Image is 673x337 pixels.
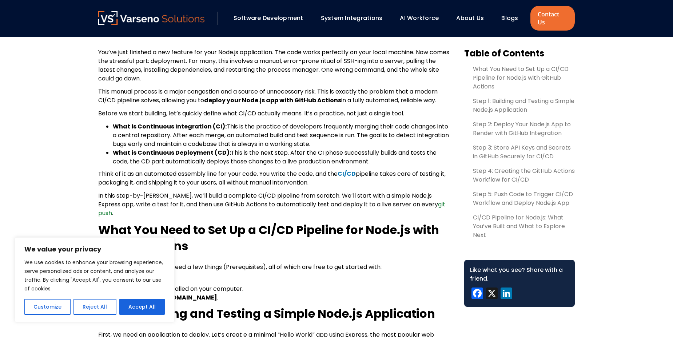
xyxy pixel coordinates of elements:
[317,12,393,24] div: System Integrations
[98,87,438,104] span: This manual process is a major congestion and a source of unnecessary risk. This is exactly the p...
[464,213,575,239] a: CI/CD Pipeline for Node.js: What You’ve Built and What to Explore Next
[321,14,383,22] a: System Integrations
[470,266,569,283] div: Like what you see? Share with a friend.
[98,263,382,271] span: To follow along, you’ll just need a few things (Prerequisites), all of which are free to get star...
[464,143,575,161] a: Step 3: Store API Keys and Secrets in GitHub Securely for CI/CD
[98,109,404,118] span: Before we start building, let’s quickly define what CI/CD actually means. It’s a practice, not ju...
[464,48,575,59] h3: Table of Contents
[98,222,439,254] b: What You Need to Set Up a CI/CD Pipeline for Node.js with GitHub Actions
[499,288,514,301] a: LinkedIn
[501,14,518,22] a: Blogs
[456,14,484,22] a: About Us
[164,293,217,302] b: [DOMAIN_NAME]
[530,6,575,31] a: Contact Us
[98,200,445,217] span: git push
[464,65,575,91] a: What You Need to Set Up a CI/CD Pipeline for Node.js with GitHub Actions
[485,288,499,301] a: X
[230,12,314,24] div: Software Development
[204,96,341,104] b: deploy your Node.js app with GitHub Actions
[98,170,446,187] span: pipeline takes care of testing it, packaging it, and shipping it to your users, all without manua...
[113,122,227,131] b: What is Continuous Integration (CI):
[338,170,356,178] a: CI/CD
[464,97,575,114] a: Step 1: Building and Testing a Simple Node.js Application
[498,12,528,24] div: Blogs
[24,245,165,254] p: We value your privacy
[113,122,449,148] span: This is the practice of developers frequently merging their code changes into a central repositor...
[464,190,575,207] a: Step 5: Push Code to Trigger CI/CD Workflow and Deploy Node.js App
[98,48,449,83] span: You’ve just finished a new feature for your Node.js application. The code works perfectly on your...
[464,167,575,184] a: Step 4: Creating the GitHub Actions Workflow for CI/CD
[341,96,436,104] span: in a fully automated, reliable way.
[165,285,243,293] span: installed on your computer.
[98,191,438,209] span: In this step-by-[PERSON_NAME], we’ll build a complete CI/CD pipeline from scratch. We’ll start wi...
[234,14,303,22] a: Software Development
[98,306,453,322] h2: Step 1: Building and Testing a Simple Node.js Application
[24,258,165,293] p: We use cookies to enhance your browsing experience, serve personalized ads or content, and analyz...
[113,148,231,157] b: What is Continuous Deployment (CD):
[396,12,449,24] div: AI Workforce
[113,148,437,166] span: This is the next step. After the CI phase successfully builds and tests the code, the CD part aut...
[217,293,218,302] span: .
[98,11,204,25] img: Varseno Solutions – Product Engineering & IT Services
[400,14,439,22] a: AI Workforce
[119,299,165,315] button: Accept All
[470,288,485,301] a: Facebook
[112,209,113,217] span: .
[464,120,575,138] a: Step 2: Deploy Your Node.js App to Render with GitHub Integration
[98,170,338,178] span: Think of it as an automated assembly line for your code. You write the code, and the
[453,12,494,24] div: About Us
[24,299,71,315] button: Customize
[73,299,116,315] button: Reject All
